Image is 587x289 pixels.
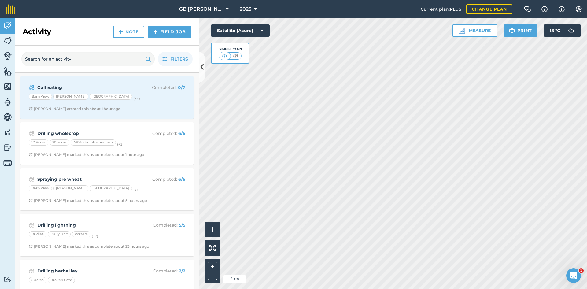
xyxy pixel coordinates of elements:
p: Completed : [137,176,185,183]
img: svg+xml;base64,PHN2ZyB4bWxucz0iaHR0cDovL3d3dy53My5vcmcvMjAwMC9zdmciIHdpZHRoPSI1NiIgaGVpZ2h0PSI2MC... [3,82,12,91]
span: Filters [170,56,188,62]
div: 30 acres [50,139,69,146]
img: Clock with arrow pointing clockwise [29,244,33,248]
div: [PERSON_NAME] marked this as complete about 1 hour ago [29,152,144,157]
a: Field Job [148,26,191,38]
span: 2025 [240,6,251,13]
img: svg+xml;base64,PHN2ZyB4bWxucz0iaHR0cDovL3d3dy53My5vcmcvMjAwMC9zdmciIHdpZHRoPSIxNCIgaGVpZ2h0PSIyNC... [119,28,123,35]
span: 18 ° C [550,24,560,37]
button: Satellite (Azure) [211,24,270,37]
img: svg+xml;base64,PD94bWwgdmVyc2lvbj0iMS4wIiBlbmNvZGluZz0idXRmLTgiPz4KPCEtLSBHZW5lcmF0b3I6IEFkb2JlIE... [29,176,35,183]
img: svg+xml;base64,PD94bWwgdmVyc2lvbj0iMS4wIiBlbmNvZGluZz0idXRmLTgiPz4KPCEtLSBHZW5lcmF0b3I6IEFkb2JlIE... [29,84,35,91]
div: Broken Gate [48,277,75,283]
button: 18 °C [544,24,581,37]
p: Completed : [137,130,185,137]
strong: Cultivating [37,84,134,91]
h2: Activity [23,27,51,37]
span: i [212,226,213,233]
div: [PERSON_NAME] marked this as complete about 23 hours ago [29,244,149,249]
a: CultivatingCompleted: 0/7Barn View[PERSON_NAME][GEOGRAPHIC_DATA](+4)Clock with arrow pointing clo... [24,80,190,115]
strong: 2 / 2 [179,268,185,274]
a: Spraying pre wheatCompleted: 6/6Barn View[PERSON_NAME][GEOGRAPHIC_DATA](+3)Clock with arrow point... [24,172,190,207]
img: svg+xml;base64,PD94bWwgdmVyc2lvbj0iMS4wIiBlbmNvZGluZz0idXRmLTgiPz4KPCEtLSBHZW5lcmF0b3I6IEFkb2JlIE... [29,130,35,137]
a: Change plan [466,4,512,14]
img: svg+xml;base64,PD94bWwgdmVyc2lvbj0iMS4wIiBlbmNvZGluZz0idXRmLTgiPz4KPCEtLSBHZW5lcmF0b3I6IEFkb2JlIE... [3,21,12,30]
iframe: Intercom live chat [566,268,581,283]
button: Filters [158,52,193,66]
div: [PERSON_NAME] marked this as complete about 5 hours ago [29,198,147,203]
img: svg+xml;base64,PHN2ZyB4bWxucz0iaHR0cDovL3d3dy53My5vcmcvMjAwMC9zdmciIHdpZHRoPSIxOSIgaGVpZ2h0PSIyNC... [145,55,151,63]
div: [PERSON_NAME] [53,94,88,100]
div: 17 Acres [29,139,48,146]
a: Drilling lightningCompleted: 5/5BridlesDairy UnitPorters(+2)Clock with arrow pointing clockwise[P... [24,218,190,253]
strong: 5 / 5 [179,222,185,228]
div: Bridles [29,231,46,237]
a: Note [113,26,144,38]
p: Completed : [137,222,185,228]
img: svg+xml;base64,PD94bWwgdmVyc2lvbj0iMS4wIiBlbmNvZGluZz0idXRmLTgiPz4KPCEtLSBHZW5lcmF0b3I6IEFkb2JlIE... [29,221,35,229]
img: svg+xml;base64,PD94bWwgdmVyc2lvbj0iMS4wIiBlbmNvZGluZz0idXRmLTgiPz4KPCEtLSBHZW5lcmF0b3I6IEFkb2JlIE... [29,267,35,275]
small: (+ 3 ) [133,188,140,192]
img: Clock with arrow pointing clockwise [29,107,33,111]
div: Barn View [29,185,52,191]
small: (+ 4 ) [133,96,140,101]
button: i [205,222,220,237]
div: Barn View [29,94,52,100]
img: svg+xml;base64,PD94bWwgdmVyc2lvbj0iMS4wIiBlbmNvZGluZz0idXRmLTgiPz4KPCEtLSBHZW5lcmF0b3I6IEFkb2JlIE... [3,159,12,167]
img: svg+xml;base64,PHN2ZyB4bWxucz0iaHR0cDovL3d3dy53My5vcmcvMjAwMC9zdmciIHdpZHRoPSI1MCIgaGVpZ2h0PSI0MC... [221,53,228,59]
button: Measure [452,24,497,37]
img: svg+xml;base64,PD94bWwgdmVyc2lvbj0iMS4wIiBlbmNvZGluZz0idXRmLTgiPz4KPCEtLSBHZW5lcmF0b3I6IEFkb2JlIE... [3,143,12,152]
div: Visibility: On [219,46,242,51]
strong: Drilling wholecrop [37,130,134,137]
input: Search for an activity [21,52,155,66]
span: GB [PERSON_NAME] Farms [179,6,223,13]
img: svg+xml;base64,PHN2ZyB4bWxucz0iaHR0cDovL3d3dy53My5vcmcvMjAwMC9zdmciIHdpZHRoPSI1NiIgaGVpZ2h0PSI2MC... [3,36,12,45]
img: svg+xml;base64,PHN2ZyB4bWxucz0iaHR0cDovL3d3dy53My5vcmcvMjAwMC9zdmciIHdpZHRoPSI1NiIgaGVpZ2h0PSI2MC... [3,67,12,76]
img: Ruler icon [459,28,465,34]
img: svg+xml;base64,PHN2ZyB4bWxucz0iaHR0cDovL3d3dy53My5vcmcvMjAwMC9zdmciIHdpZHRoPSIxOSIgaGVpZ2h0PSIyNC... [509,27,515,34]
button: + [208,262,217,271]
p: Completed : [137,268,185,274]
img: svg+xml;base64,PD94bWwgdmVyc2lvbj0iMS4wIiBlbmNvZGluZz0idXRmLTgiPz4KPCEtLSBHZW5lcmF0b3I6IEFkb2JlIE... [3,128,12,137]
small: (+ 2 ) [92,234,98,238]
strong: 6 / 6 [178,131,185,136]
img: Four arrows, one pointing top left, one top right, one bottom right and the last bottom left [209,245,216,251]
strong: 6 / 6 [178,176,185,182]
p: Completed : [137,84,185,91]
strong: Spraying pre wheat [37,176,134,183]
img: svg+xml;base64,PD94bWwgdmVyc2lvbj0iMS4wIiBlbmNvZGluZz0idXRmLTgiPz4KPCEtLSBHZW5lcmF0b3I6IEFkb2JlIE... [3,276,12,282]
span: 1 [579,268,584,273]
img: svg+xml;base64,PHN2ZyB4bWxucz0iaHR0cDovL3d3dy53My5vcmcvMjAwMC9zdmciIHdpZHRoPSI1MCIgaGVpZ2h0PSI0MC... [232,53,239,59]
img: Clock with arrow pointing clockwise [29,153,33,157]
img: svg+xml;base64,PHN2ZyB4bWxucz0iaHR0cDovL3d3dy53My5vcmcvMjAwMC9zdmciIHdpZHRoPSIxNyIgaGVpZ2h0PSIxNy... [559,6,565,13]
small: (+ 3 ) [117,142,124,146]
a: Drilling wholecropCompleted: 6/617 Acres30 acresAB16 - bumblebird mix(+3)Clock with arrow pointin... [24,126,190,161]
div: Dairy Unit [48,231,71,237]
img: A cog icon [575,6,582,12]
strong: Drilling herbal ley [37,268,134,274]
img: svg+xml;base64,PD94bWwgdmVyc2lvbj0iMS4wIiBlbmNvZGluZz0idXRmLTgiPz4KPCEtLSBHZW5lcmF0b3I6IEFkb2JlIE... [3,113,12,122]
img: Clock with arrow pointing clockwise [29,198,33,202]
strong: 0 / 7 [178,85,185,90]
img: fieldmargin Logo [6,4,15,14]
div: AB16 - bumblebird mix [71,139,116,146]
button: – [208,271,217,280]
span: Current plan : PLUS [421,6,461,13]
div: 5 acres [29,277,46,283]
strong: Drilling lightning [37,222,134,228]
div: [PERSON_NAME] created this about 1 hour ago [29,106,120,111]
div: [GEOGRAPHIC_DATA] [90,185,132,191]
div: Porters [72,231,90,237]
img: svg+xml;base64,PD94bWwgdmVyc2lvbj0iMS4wIiBlbmNvZGluZz0idXRmLTgiPz4KPCEtLSBHZW5lcmF0b3I6IEFkb2JlIE... [3,52,12,60]
div: [GEOGRAPHIC_DATA] [90,94,132,100]
img: svg+xml;base64,PHN2ZyB4bWxucz0iaHR0cDovL3d3dy53My5vcmcvMjAwMC9zdmciIHdpZHRoPSIxNCIgaGVpZ2h0PSIyNC... [153,28,158,35]
img: Two speech bubbles overlapping with the left bubble in the forefront [524,6,531,12]
img: A question mark icon [541,6,548,12]
div: [PERSON_NAME] [53,185,88,191]
button: Print [504,24,538,37]
img: svg+xml;base64,PD94bWwgdmVyc2lvbj0iMS4wIiBlbmNvZGluZz0idXRmLTgiPz4KPCEtLSBHZW5lcmF0b3I6IEFkb2JlIE... [565,24,577,37]
img: svg+xml;base64,PD94bWwgdmVyc2lvbj0iMS4wIiBlbmNvZGluZz0idXRmLTgiPz4KPCEtLSBHZW5lcmF0b3I6IEFkb2JlIE... [3,97,12,106]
